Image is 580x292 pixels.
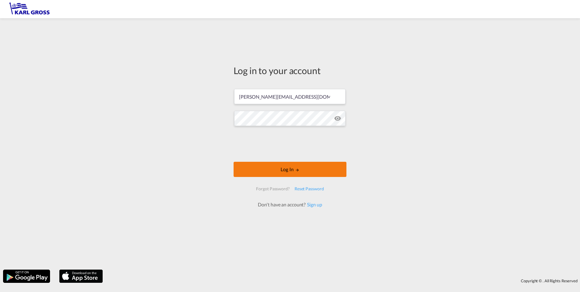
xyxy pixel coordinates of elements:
div: Forgot Password? [254,183,292,194]
img: google.png [2,269,51,284]
input: Enter email/phone number [234,89,346,104]
div: Log in to your account [234,64,346,77]
div: Copyright © . All Rights Reserved [106,276,580,286]
a: Sign up [305,202,322,207]
img: 3269c73066d711f095e541db4db89301.png [9,2,50,16]
img: apple.png [59,269,103,284]
div: Reset Password [292,183,326,194]
md-icon: icon-eye-off [334,115,341,122]
div: Don't have an account? [251,201,329,208]
button: LOGIN [234,162,346,177]
iframe: reCAPTCHA [244,132,336,156]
